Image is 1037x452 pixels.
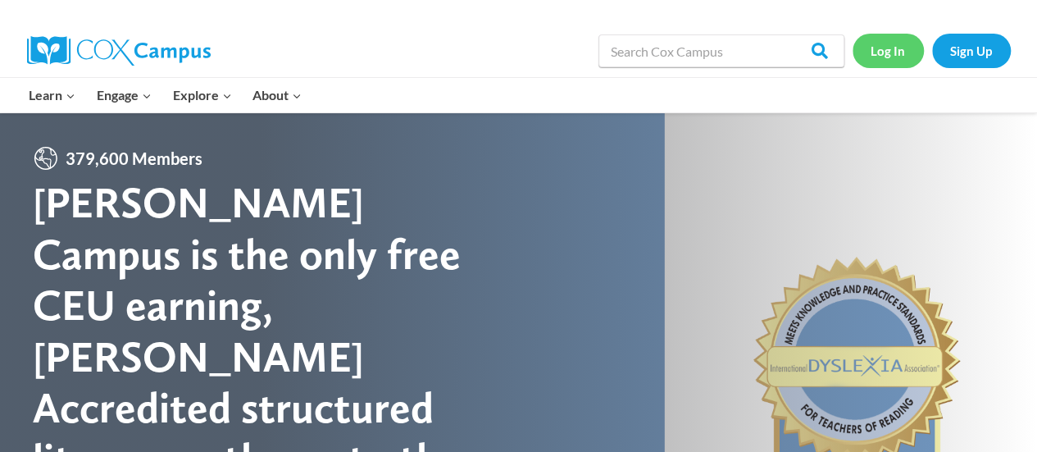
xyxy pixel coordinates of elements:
button: Child menu of Learn [19,78,87,112]
button: Child menu of Explore [162,78,243,112]
button: Child menu of Engage [86,78,162,112]
a: Sign Up [932,34,1011,67]
nav: Secondary Navigation [853,34,1011,67]
button: Child menu of About [242,78,312,112]
span: 379,600 Members [59,145,209,171]
nav: Primary Navigation [19,78,312,112]
a: Log In [853,34,924,67]
img: Cox Campus [27,36,211,66]
input: Search Cox Campus [598,34,844,67]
